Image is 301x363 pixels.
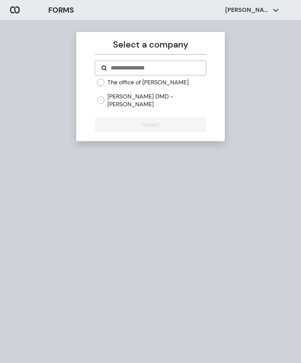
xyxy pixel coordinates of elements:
button: Select [95,117,206,132]
h3: FORMS [48,4,74,16]
p: [PERSON_NAME] [225,6,270,14]
p: Select a company [95,38,206,51]
label: The office of [PERSON_NAME] [107,78,189,87]
input: Search [110,64,200,72]
label: [PERSON_NAME] DMD - [PERSON_NAME] [107,93,206,108]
